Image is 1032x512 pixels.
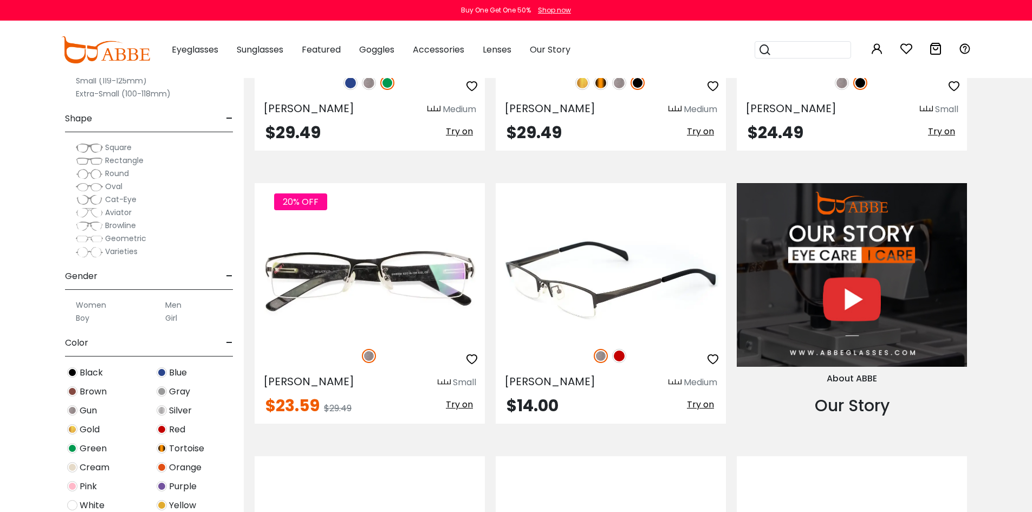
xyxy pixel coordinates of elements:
[461,5,531,15] div: Buy One Get One 50%
[165,299,181,312] label: Men
[684,103,717,116] div: Medium
[748,121,803,144] span: $24.49
[265,121,321,144] span: $29.49
[169,385,190,398] span: Gray
[226,106,233,132] span: -
[105,181,122,192] span: Oval
[594,349,608,363] img: Gun
[65,330,88,356] span: Color
[76,221,103,231] img: Browline.png
[169,404,192,417] span: Silver
[105,233,146,244] span: Geometric
[684,398,717,412] button: Try on
[413,43,464,56] span: Accessories
[737,183,967,367] img: About Us
[427,105,440,113] img: size ruler
[65,263,98,289] span: Gender
[737,393,967,418] div: Our Story
[169,499,196,512] span: Yellow
[67,424,77,435] img: Gold
[438,379,451,387] img: size ruler
[507,121,562,144] span: $29.49
[263,101,354,116] span: [PERSON_NAME]
[169,423,185,436] span: Red
[483,43,511,56] span: Lenses
[443,125,476,139] button: Try on
[594,76,608,90] img: Tortoise
[76,234,103,244] img: Geometric.png
[443,398,476,412] button: Try on
[343,76,358,90] img: Blue
[687,398,714,411] span: Try on
[157,424,167,435] img: Red
[504,374,595,389] span: [PERSON_NAME]
[80,404,97,417] span: Gun
[105,246,138,257] span: Varieties
[80,423,100,436] span: Gold
[76,142,103,153] img: Square.png
[65,106,92,132] span: Shape
[80,499,105,512] span: White
[263,374,354,389] span: [PERSON_NAME]
[67,500,77,510] img: White
[80,461,109,474] span: Cream
[80,385,107,398] span: Brown
[105,207,132,218] span: Aviator
[172,43,218,56] span: Eyeglasses
[157,443,167,453] img: Tortoise
[157,367,167,378] img: Blue
[668,379,681,387] img: size ruler
[226,330,233,356] span: -
[76,208,103,218] img: Aviator.png
[67,386,77,397] img: Brown
[446,398,473,411] span: Try on
[237,43,283,56] span: Sunglasses
[76,74,147,87] label: Small (119-125mm)
[853,76,867,90] img: Black
[538,5,571,15] div: Shop now
[226,263,233,289] span: -
[687,125,714,138] span: Try on
[835,76,849,90] img: Gun
[157,405,167,416] img: Silver
[255,222,485,338] img: Gun Flynn - Metal ,Adjust Nose Pads
[157,462,167,472] img: Orange
[507,394,559,417] span: $14.00
[631,76,645,90] img: Black
[359,43,394,56] span: Goggles
[169,366,187,379] span: Blue
[105,194,137,205] span: Cat-Eye
[80,480,97,493] span: Pink
[105,168,129,179] span: Round
[76,168,103,179] img: Round.png
[157,481,167,491] img: Purple
[362,349,376,363] img: Gun
[928,125,955,138] span: Try on
[76,155,103,166] img: Rectangle.png
[165,312,177,325] label: Girl
[935,103,958,116] div: Small
[504,101,595,116] span: [PERSON_NAME]
[265,394,320,417] span: $23.59
[67,443,77,453] img: Green
[362,76,376,90] img: Gun
[105,155,144,166] span: Rectangle
[76,195,103,205] img: Cat-Eye.png
[496,222,726,338] img: Gun Riley - Metal ,Adjust Nose Pads
[668,105,681,113] img: size ruler
[76,87,171,100] label: Extra-Small (100-118mm)
[67,462,77,472] img: Cream
[169,480,197,493] span: Purple
[302,43,341,56] span: Featured
[67,367,77,378] img: Black
[169,461,202,474] span: Orange
[76,299,106,312] label: Women
[453,376,476,389] div: Small
[80,366,103,379] span: Black
[737,372,967,385] div: About ABBE
[169,442,204,455] span: Tortoise
[684,376,717,389] div: Medium
[612,76,626,90] img: Gun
